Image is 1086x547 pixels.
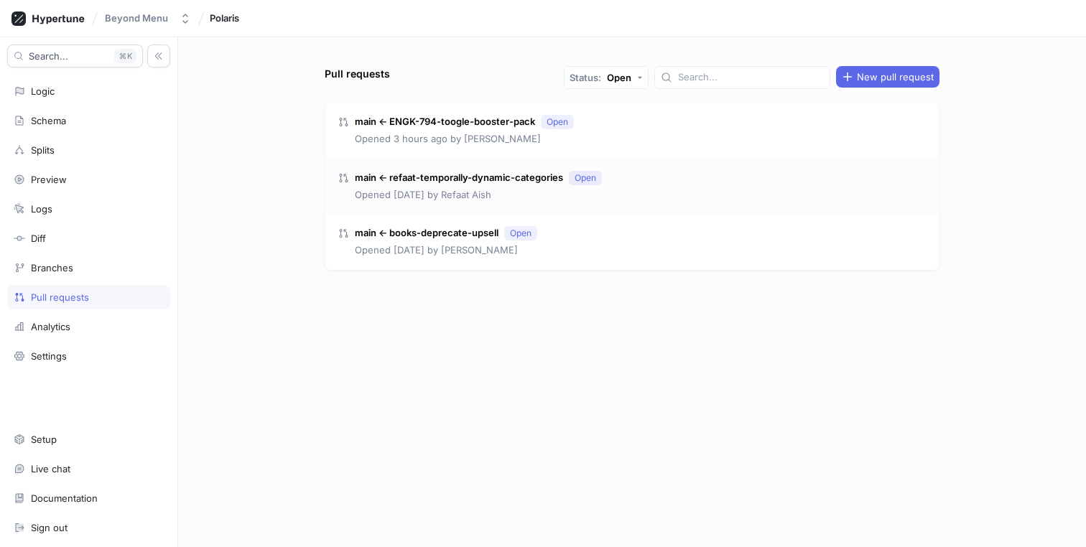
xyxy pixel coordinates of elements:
div: Open [607,73,631,83]
p: main ← books-deprecate-upsell [355,226,498,240]
div: Pull requests [325,66,390,81]
div: Open [510,227,532,240]
p: main ← refaat-temporally-dynamic-categories [355,171,563,185]
p: Opened [DATE] by Refaat Aish [355,188,491,202]
div: Setup [31,434,57,445]
p: main ← ENGK-794-toogle-booster-pack [355,115,535,129]
button: New pull request [836,66,939,88]
div: Beyond Menu [105,12,168,24]
input: Search... [678,70,824,85]
div: Logic [31,85,55,97]
div: Open [575,172,596,184]
div: Preview [31,174,67,185]
div: Diff [31,233,46,244]
a: Documentation [7,486,170,510]
div: Schema [31,115,66,126]
p: Status: [570,73,601,83]
div: K [114,49,136,63]
span: Polaris [210,13,239,23]
span: Search... [29,52,68,60]
p: Opened 3 hours ago by [PERSON_NAME] [355,132,541,146]
div: Splits [31,144,55,156]
div: Open [547,116,568,128]
div: Analytics [31,321,70,332]
button: Search...K [7,45,143,67]
span: New pull request [857,73,934,81]
div: Documentation [31,492,98,504]
div: Settings [31,350,67,362]
button: Beyond Menu [99,6,197,30]
p: Opened [DATE] by [PERSON_NAME] [355,243,518,258]
button: Status: Open [564,66,649,89]
div: Live chat [31,463,70,474]
div: Pull requests [31,291,89,303]
div: Branches [31,262,73,273]
div: Logs [31,203,52,215]
div: Sign out [31,522,68,533]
